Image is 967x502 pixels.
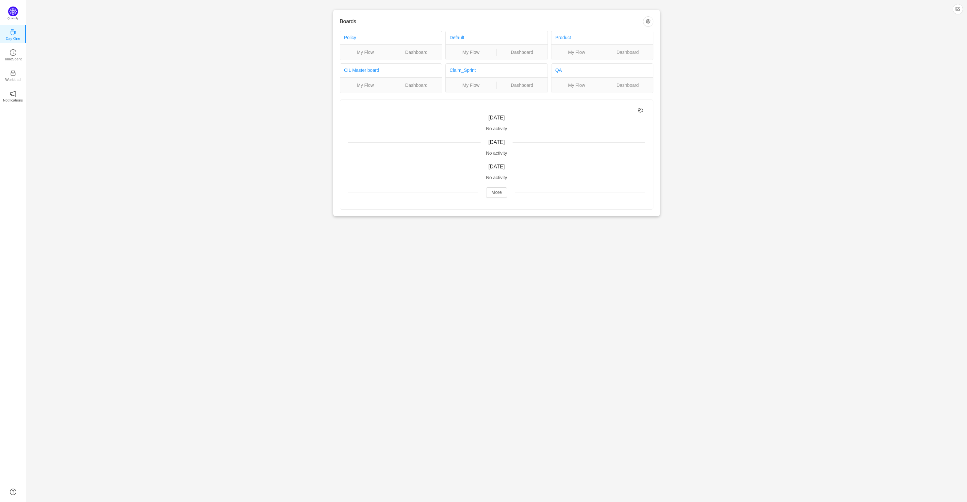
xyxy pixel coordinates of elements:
[348,125,645,132] div: No activity
[10,70,16,76] i: icon: inbox
[551,49,602,56] a: My Flow
[8,7,18,16] img: Quantify
[10,51,16,58] a: icon: clock-circleTimeSpent
[10,90,16,97] i: icon: notification
[602,82,653,89] a: Dashboard
[344,35,356,40] a: Policy
[555,35,571,40] a: Product
[446,49,496,56] a: My Flow
[3,97,23,103] p: Notifications
[340,18,643,25] h3: Boards
[10,49,16,56] i: icon: clock-circle
[10,489,16,495] a: icon: question-circle
[391,82,442,89] a: Dashboard
[638,108,643,113] i: icon: setting
[348,174,645,181] div: No activity
[10,31,16,37] a: icon: coffeeDay One
[497,49,548,56] a: Dashboard
[8,16,19,21] p: Quantify
[348,150,645,157] div: No activity
[10,92,16,99] a: icon: notificationNotifications
[555,68,562,73] a: QA
[5,77,21,83] p: Workload
[486,187,507,198] button: More
[488,164,505,169] span: [DATE]
[10,29,16,35] i: icon: coffee
[391,49,442,56] a: Dashboard
[643,16,653,27] button: icon: setting
[450,35,464,40] a: Default
[6,36,20,41] p: Day One
[10,72,16,78] a: icon: inboxWorkload
[340,49,391,56] a: My Flow
[497,82,548,89] a: Dashboard
[344,68,379,73] a: CIL Master board
[551,82,602,89] a: My Flow
[488,115,505,120] span: [DATE]
[340,82,391,89] a: My Flow
[450,68,476,73] a: Claim_Sprint
[488,139,505,145] span: [DATE]
[953,4,963,14] button: icon: picture
[446,82,496,89] a: My Flow
[602,49,653,56] a: Dashboard
[4,56,22,62] p: TimeSpent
